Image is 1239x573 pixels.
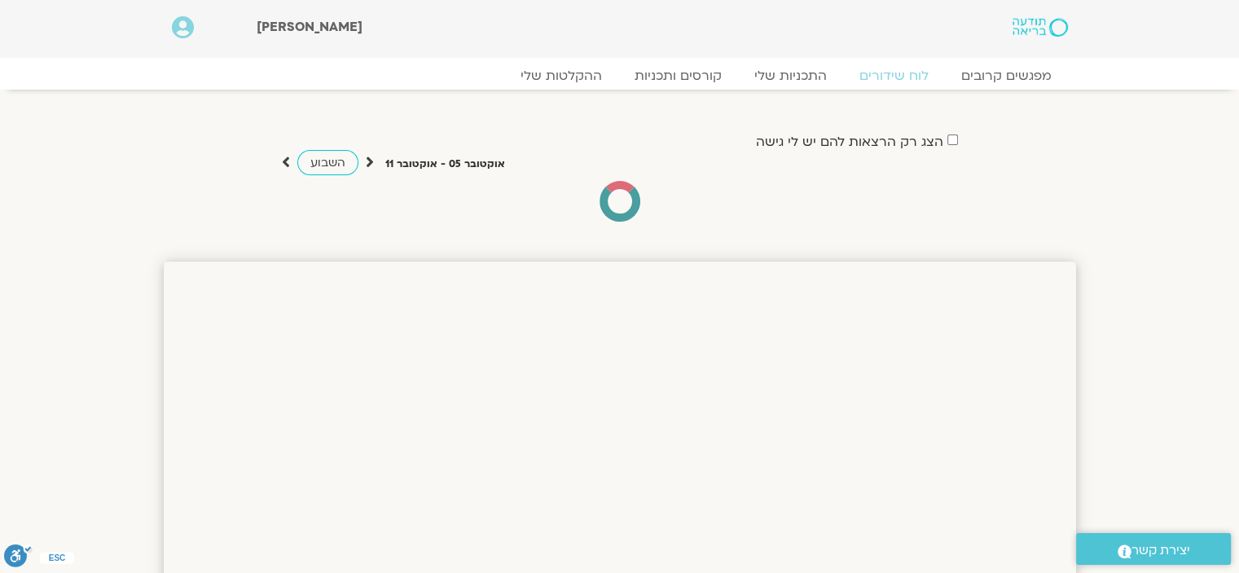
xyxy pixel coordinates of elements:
[257,18,362,36] span: [PERSON_NAME]
[1131,540,1190,562] span: יצירת קשר
[843,68,945,84] a: לוח שידורים
[618,68,738,84] a: קורסים ותכניות
[756,134,943,149] label: הצג רק הרצאות להם יש לי גישה
[385,156,505,173] p: אוקטובר 05 - אוקטובר 11
[945,68,1068,84] a: מפגשים קרובים
[1076,533,1231,565] a: יצירת קשר
[297,150,358,175] a: השבוע
[310,155,345,170] span: השבוע
[172,68,1068,84] nav: Menu
[738,68,843,84] a: התכניות שלי
[504,68,618,84] a: ההקלטות שלי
